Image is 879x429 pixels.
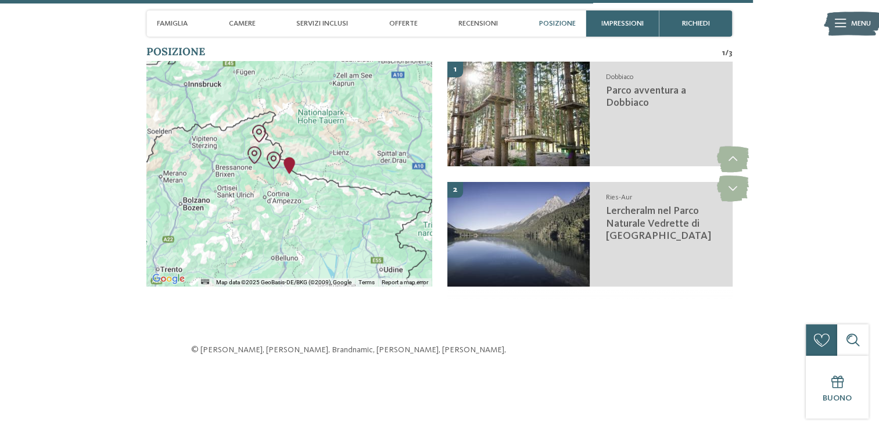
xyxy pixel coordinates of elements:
span: Posizione [146,45,205,58]
div: Family Resort Rainer [281,157,298,174]
span: Ries-Aur [605,194,632,201]
span: Dobbiaco [605,73,633,81]
span: 3 [729,47,733,59]
span: Famiglia [157,19,188,28]
span: richiedi [682,19,710,28]
span: Posizione [539,19,576,28]
div: Il nuovo parco giochi nel bosco a Valdaora [246,146,263,164]
span: 1 [722,47,725,59]
span: Camere [229,19,256,28]
span: Map data ©2025 GeoBasis-DE/BKG (©2009), Google [216,279,351,285]
img: Il nostro family hotel a Sesto, il vostro rifugio sulle Dolomiti. [447,62,590,166]
span: Lercheralm nel Parco Naturale Vedrette di [GEOGRAPHIC_DATA] [605,206,711,241]
span: 1 [454,63,457,75]
img: Il nostro family hotel a Sesto, il vostro rifugio sulle Dolomiti. [447,182,590,287]
a: Terms (opens in new tab) [358,279,375,285]
a: Open this area in Google Maps (opens a new window) [149,271,188,287]
span: Recensioni [458,19,498,28]
div: Lercheralm nel Parco Naturale Vedrette di Ries-Aur [250,125,268,142]
div: Parco avventura a Dobbiaco [265,152,282,169]
a: Buono [806,356,869,419]
span: Buono [823,394,852,402]
span: 2 [453,184,458,196]
span: / [725,47,729,59]
span: Parco avventura a Dobbiaco [605,85,686,109]
span: Offerte [389,19,418,28]
p: © [PERSON_NAME], [PERSON_NAME], Brandnamic, [PERSON_NAME], [PERSON_NAME], [191,344,688,356]
a: Report a map error [382,279,428,285]
button: Keyboard shortcuts [201,279,209,284]
img: Google [149,271,188,287]
span: Impressioni [601,19,644,28]
span: Servizi inclusi [296,19,348,28]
